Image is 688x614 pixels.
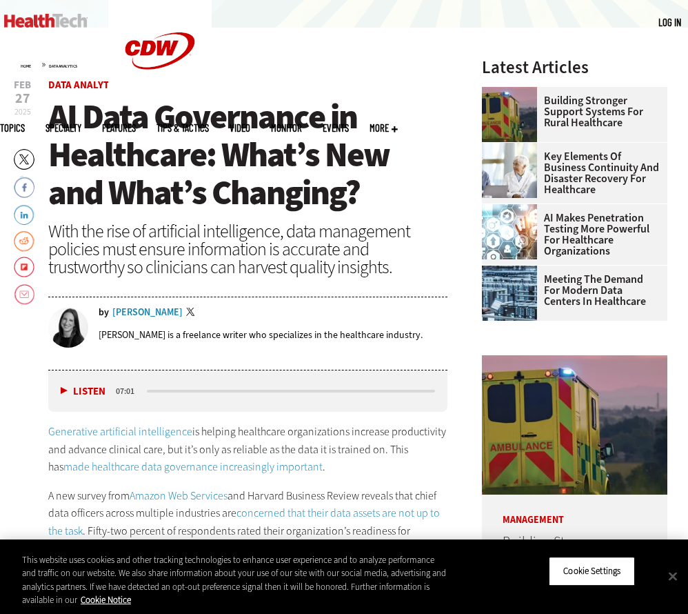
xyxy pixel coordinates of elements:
p: A new survey from and Harvard Business Review reveals that chief data officers across multiple in... [48,487,447,575]
div: duration [114,385,145,397]
a: made healthcare data governance increasingly important [63,459,323,474]
a: Log in [658,16,681,28]
a: Building Stronger Support Systems for Rural Healthcare [503,533,615,580]
a: Building Stronger Support Systems for Rural Healthcare [482,95,659,128]
p: [PERSON_NAME] is a freelance writer who specializes in the healthcare industry. [99,328,423,341]
img: Erin Laviola [48,308,88,348]
a: [PERSON_NAME] [112,308,183,317]
div: media player [48,370,447,412]
a: Generative artificial intelligence [48,424,192,439]
a: Features [102,123,136,133]
a: Video [230,123,250,133]
p: is helping healthcare organizations increase productivity and advance clinical care, but it’s onl... [48,423,447,476]
img: engineer with laptop overlooking data center [482,266,537,321]
img: ambulance driving down country road at sunset [482,87,537,142]
img: incident response team discusses around a table [482,143,537,198]
span: Specialty [45,123,81,133]
a: MonITor [271,123,302,133]
a: Amazon Web Services [130,488,227,503]
span: More [370,123,398,133]
button: Listen [61,386,105,397]
button: Cookie Settings [549,557,635,586]
a: More information about your privacy [81,594,131,606]
a: Meeting the Demand for Modern Data Centers in Healthcare [482,274,659,307]
button: Close [658,561,688,591]
a: Key Elements of Business Continuity and Disaster Recovery for Healthcare [482,151,659,195]
img: ambulance driving down country road at sunset [482,355,667,495]
div: User menu [658,15,681,30]
a: engineer with laptop overlooking data center [482,266,544,277]
a: concerned that their data assets are not up to the task [48,506,440,538]
a: AI Makes Penetration Testing More Powerful for Healthcare Organizations [482,212,659,257]
a: CDW [108,91,212,106]
a: incident response team discusses around a table [482,143,544,154]
img: Healthcare and hacking concept [482,204,537,259]
p: Management [482,495,667,525]
div: With the rise of artificial intelligence, data management policies must ensure information is acc... [48,222,447,276]
a: Tips & Tactics [156,123,209,133]
div: This website uses cookies and other tracking technologies to enhance user experience and to analy... [22,553,449,607]
span: AI Data Governance in Healthcare: What’s New and What’s Changing? [48,94,389,215]
span: by [99,308,109,317]
a: Events [323,123,349,133]
a: Healthcare and hacking concept [482,204,544,215]
img: Home [4,14,88,28]
a: Twitter [186,308,199,319]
